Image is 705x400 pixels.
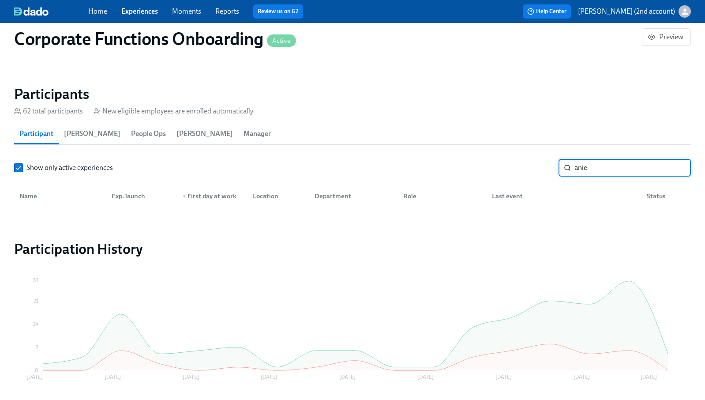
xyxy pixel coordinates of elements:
[574,374,590,380] tspan: [DATE]
[641,374,657,380] tspan: [DATE]
[36,344,38,351] tspan: 7
[34,298,38,304] tspan: 21
[14,106,83,116] div: 62 total participants
[183,374,199,380] tspan: [DATE]
[485,187,640,205] div: Last event
[14,7,49,16] img: dado
[640,187,689,205] div: Status
[261,374,277,380] tspan: [DATE]
[176,128,233,140] span: [PERSON_NAME]
[339,374,356,380] tspan: [DATE]
[400,191,485,201] div: Role
[249,191,307,201] div: Location
[14,240,691,258] h2: Participation History
[179,191,246,201] div: First day at work
[64,128,120,140] span: [PERSON_NAME]
[246,187,307,205] div: Location
[108,191,175,201] div: Exp. launch
[19,128,53,140] span: Participant
[307,187,396,205] div: Department
[88,7,107,15] a: Home
[94,106,253,116] div: New eligible employees are enrolled automatically
[175,187,246,205] div: ▼First day at work
[131,128,166,140] span: People Ops
[14,7,88,16] a: dado
[523,4,571,19] button: Help Center
[26,374,43,380] tspan: [DATE]
[14,85,691,103] h2: Participants
[33,277,38,283] tspan: 28
[253,4,303,19] button: Review us on G2
[172,7,201,15] a: Moments
[244,128,271,140] span: Manager
[182,194,187,199] span: ▼
[643,191,689,201] div: Status
[258,7,299,16] a: Review us on G2
[578,7,675,16] p: [PERSON_NAME] (2nd account)
[105,374,121,380] tspan: [DATE]
[267,38,296,44] span: Active
[527,7,566,16] span: Help Center
[642,28,691,46] button: Preview
[33,321,38,327] tspan: 14
[417,374,434,380] tspan: [DATE]
[574,159,691,177] input: Search by name
[16,191,105,201] div: Name
[578,5,691,18] button: [PERSON_NAME] (2nd account)
[121,7,158,15] a: Experiences
[26,163,113,173] span: Show only active experiences
[14,28,296,49] h1: Corporate Functions Onboarding
[396,187,485,205] div: Role
[649,33,683,42] span: Preview
[488,191,640,201] div: Last event
[35,367,38,374] tspan: 0
[16,187,105,205] div: Name
[215,7,239,15] a: Reports
[105,187,175,205] div: Exp. launch
[311,191,396,201] div: Department
[495,374,512,380] tspan: [DATE]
